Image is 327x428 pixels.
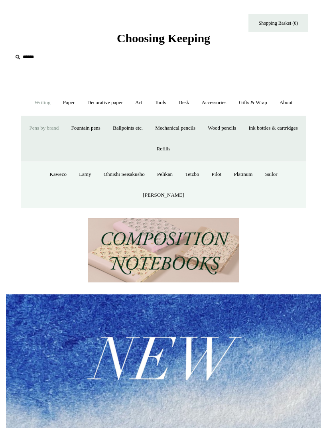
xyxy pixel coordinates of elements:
[243,118,303,139] a: Ink bottles & cartridges
[274,92,298,113] a: About
[152,164,178,185] a: Pelikan
[82,92,128,113] a: Decorative paper
[98,164,150,185] a: Ohnishi Seisakusho
[57,92,81,113] a: Paper
[260,164,283,185] a: Sailor
[151,138,176,160] a: Refills
[206,164,227,185] a: Pilot
[196,92,232,113] a: Accessories
[202,118,242,139] a: Wood pencils
[88,218,239,283] img: 202302 Composition ledgers.jpg__PID:69722ee6-fa44-49dd-a067-31375e5d54ec
[117,38,210,43] a: Choosing Keeping
[179,164,205,185] a: Tetzbo
[130,92,148,113] a: Art
[65,118,106,139] a: Fountain pens
[73,164,97,185] a: Lamy
[228,164,258,185] a: Platinum
[149,92,172,113] a: Tools
[150,118,201,139] a: Mechanical pencils
[107,118,148,139] a: Ballpoints etc.
[44,164,72,185] a: Kaweco
[137,185,189,206] a: [PERSON_NAME]
[117,32,210,45] span: Choosing Keeping
[29,92,56,113] a: Writing
[233,92,273,113] a: Gifts & Wrap
[24,118,65,139] a: Pens by brand
[248,14,308,32] a: Shopping Basket (0)
[173,92,195,113] a: Desk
